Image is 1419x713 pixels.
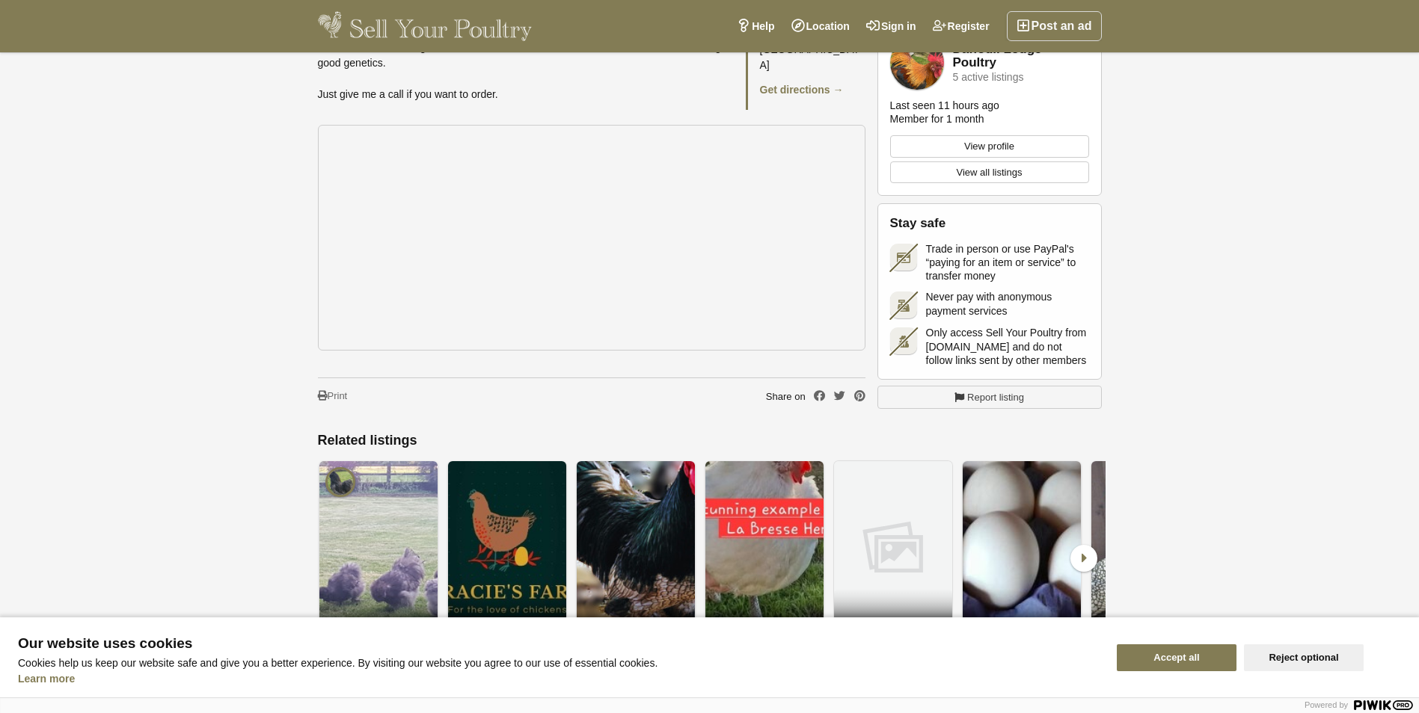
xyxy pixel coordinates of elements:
[926,242,1089,283] span: Trade in person or use PayPal's “paying for an item or service” to transfer money
[967,390,1024,405] span: Report listing
[890,99,999,112] div: Last seen 11 hours ago
[953,72,1024,83] div: 5 active listings
[858,11,925,41] a: Sign in
[766,390,865,403] div: Share on
[729,11,782,41] a: Help
[18,657,1099,669] p: Cookies help us keep our website safe and give you a better experience. By visiting our website y...
[18,673,75,685] a: Learn more
[705,461,824,638] img: 6 La Bresse de Gallouise Hatching eggs
[760,84,844,96] a: Get directions →
[318,11,533,41] img: Sell Your Poultry
[834,589,952,638] a: £16.00
[1091,589,1210,638] a: £2.50 3
[783,11,858,41] a: Location
[705,589,824,638] a: £25.00 1
[1244,644,1364,671] button: Reject optional
[890,36,944,90] img: Daffodil Lodge Poultry
[448,589,566,638] a: £25.99 4
[814,391,825,402] a: Share on Facebook
[925,11,998,41] a: Register
[448,461,566,638] img: 6 La Bresse de Gallouise Hatching eggs P&P Included Tracked 24
[953,42,1089,70] a: Daffodil Lodge Poultry
[963,589,1081,638] a: £24.00 3
[890,112,984,126] div: Member for 1 month
[834,461,952,638] img: Wyandotte and Leghorn mixed hatching eggs
[325,467,355,497] img: Dallambay
[834,391,845,402] a: Share on Twitter
[854,391,865,402] a: Share on Pinterest
[319,589,438,638] a: £27.00 4
[1007,11,1102,41] a: Post an ad
[318,433,1102,449] h2: Related listings
[890,161,1089,184] a: View all listings
[890,216,1089,231] h2: Stay safe
[577,461,695,638] img: 6 Australorp Hatching eggs
[926,290,1089,317] span: Never pay with anonymous payment services
[926,326,1089,367] span: Only access Sell Your Poultry from [DOMAIN_NAME] and do not follow links sent by other members
[1305,700,1348,709] span: Powered by
[318,390,348,403] a: Print
[890,135,1089,158] a: View profile
[577,589,695,638] a: £25.00 1
[877,386,1102,410] a: Report listing
[1117,644,1236,671] button: Accept all
[319,461,438,638] img: Eggs from True Blue Bearded Silkies x6 *Fertility Guarantee*
[18,636,1099,651] span: Our website uses cookies
[963,461,1081,638] img: 12 x Cherry Valley Hatching Eggs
